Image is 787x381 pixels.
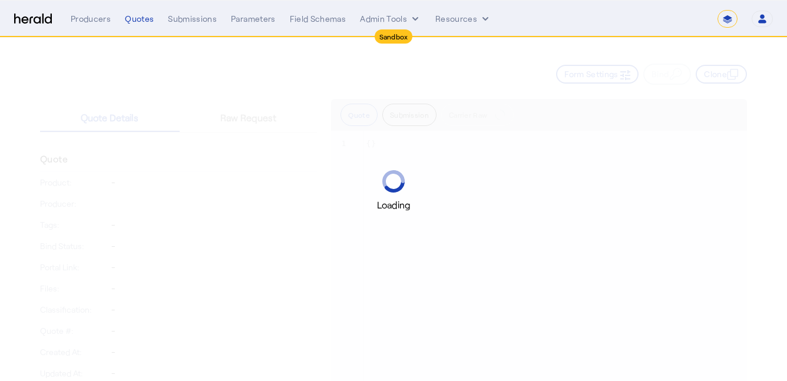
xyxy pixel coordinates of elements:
div: Producers [71,13,111,25]
button: Resources dropdown menu [435,13,491,25]
button: internal dropdown menu [360,13,421,25]
div: Sandbox [375,29,413,44]
div: Quotes [125,13,154,25]
img: Herald Logo [14,14,52,25]
div: Field Schemas [290,13,346,25]
div: Parameters [231,13,276,25]
div: Submissions [168,13,217,25]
